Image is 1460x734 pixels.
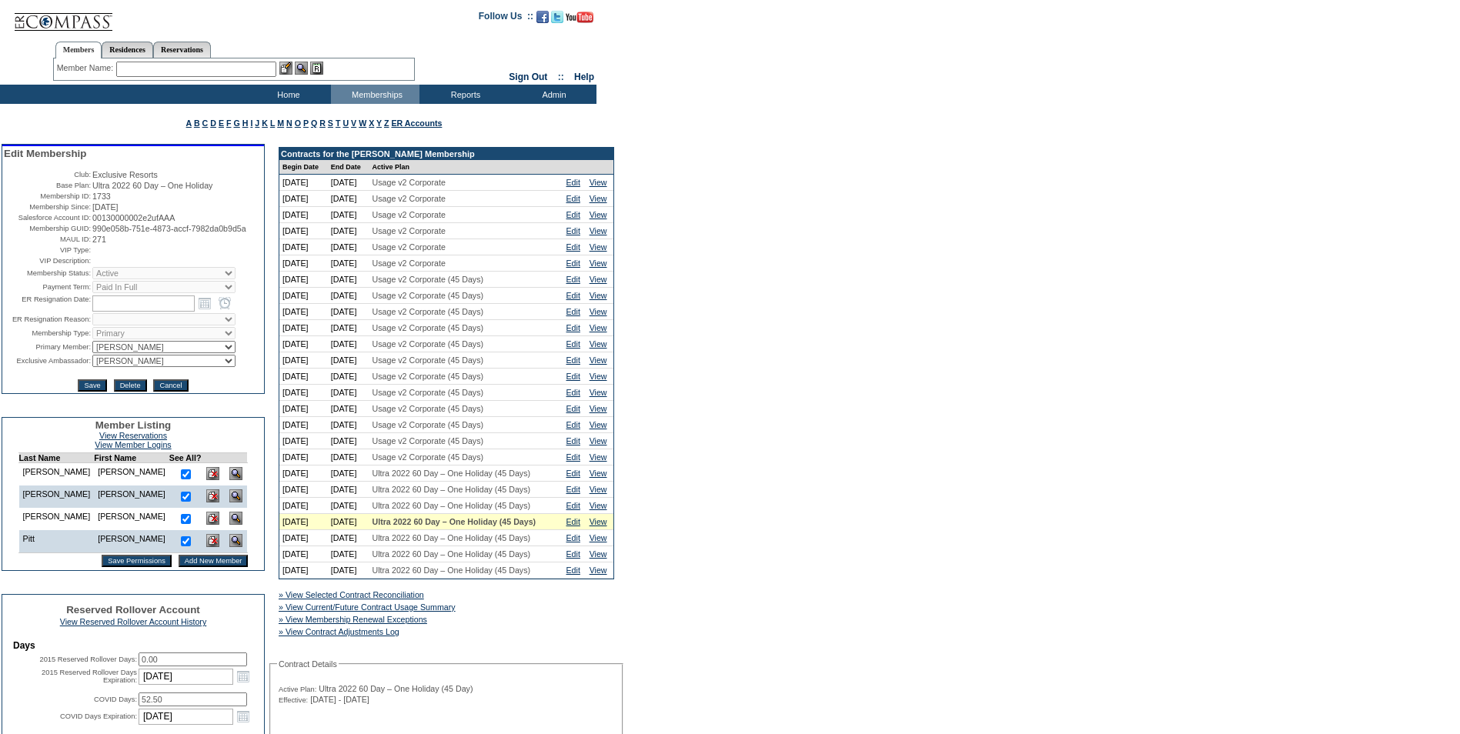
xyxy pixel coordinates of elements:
[4,313,91,325] td: ER Resignation Reason:
[590,275,607,284] a: View
[373,259,446,268] span: Usage v2 Corporate
[566,339,580,349] a: Edit
[60,617,207,626] a: View Reserved Rollover Account History
[279,482,328,498] td: [DATE]
[328,191,369,207] td: [DATE]
[373,404,484,413] span: Usage v2 Corporate (45 Days)
[566,517,580,526] a: Edit
[566,452,580,462] a: Edit
[566,549,580,559] a: Edit
[229,512,242,525] img: View Dashboard
[4,245,91,255] td: VIP Type:
[279,223,328,239] td: [DATE]
[186,118,192,128] a: A
[566,194,580,203] a: Edit
[331,85,419,104] td: Memberships
[279,320,328,336] td: [DATE]
[279,514,328,530] td: [DATE]
[279,336,328,352] td: [DATE]
[566,275,580,284] a: Edit
[328,369,369,385] td: [DATE]
[255,118,259,128] a: J
[4,213,91,222] td: Salesforce Account ID:
[18,453,94,463] td: Last Name
[279,685,316,694] span: Active Plan:
[376,118,382,128] a: Y
[590,291,607,300] a: View
[4,181,91,190] td: Base Plan:
[210,118,216,128] a: D
[509,72,547,82] a: Sign Out
[373,501,531,510] span: Ultra 2022 60 Day – One Holiday (45 Days)
[373,485,531,494] span: Ultra 2022 60 Day – One Holiday (45 Days)
[373,242,446,252] span: Usage v2 Corporate
[328,401,369,417] td: [DATE]
[279,191,328,207] td: [DATE]
[328,255,369,272] td: [DATE]
[279,304,328,320] td: [DATE]
[328,288,369,304] td: [DATE]
[566,259,580,268] a: Edit
[233,118,239,128] a: G
[95,419,172,431] span: Member Listing
[4,202,91,212] td: Membership Since:
[216,295,233,312] a: Open the time view popup.
[242,118,249,128] a: H
[319,118,326,128] a: R
[590,323,607,332] a: View
[566,501,580,510] a: Edit
[328,239,369,255] td: [DATE]
[194,118,200,128] a: B
[94,508,169,530] td: [PERSON_NAME]
[279,160,328,175] td: Begin Date
[590,210,607,219] a: View
[566,307,580,316] a: Edit
[303,118,309,128] a: P
[102,555,172,567] input: Save Permissions
[328,417,369,433] td: [DATE]
[566,372,580,381] a: Edit
[590,339,607,349] a: View
[328,465,369,482] td: [DATE]
[196,295,213,312] a: Open the calendar popup.
[270,118,275,128] a: L
[566,485,580,494] a: Edit
[359,118,366,128] a: W
[328,482,369,498] td: [DATE]
[4,341,91,353] td: Primary Member:
[279,696,308,705] span: Effective:
[102,42,153,58] a: Residences
[279,433,328,449] td: [DATE]
[279,207,328,223] td: [DATE]
[94,696,137,703] label: COVID Days:
[92,192,111,201] span: 1733
[4,256,91,265] td: VIP Description:
[574,72,594,82] a: Help
[566,355,580,365] a: Edit
[4,281,91,293] td: Payment Term:
[279,401,328,417] td: [DATE]
[57,62,116,75] div: Member Name:
[373,517,536,526] span: Ultra 2022 60 Day – One Holiday (45 Days)
[179,555,249,567] input: Add New Member
[78,379,106,392] input: Save
[590,226,607,235] a: View
[590,194,607,203] a: View
[235,708,252,725] a: Open the calendar popup.
[262,118,268,128] a: K
[590,355,607,365] a: View
[279,288,328,304] td: [DATE]
[95,440,171,449] a: View Member Logins
[229,489,242,502] img: View Dashboard
[373,388,484,397] span: Usage v2 Corporate (45 Days)
[373,436,484,445] span: Usage v2 Corporate (45 Days)
[566,388,580,397] a: Edit
[373,339,484,349] span: Usage v2 Corporate (45 Days)
[373,307,484,316] span: Usage v2 Corporate (45 Days)
[566,533,580,542] a: Edit
[226,118,232,128] a: F
[328,175,369,191] td: [DATE]
[590,485,607,494] a: View
[373,533,531,542] span: Ultra 2022 60 Day – One Holiday (45 Days)
[250,118,252,128] a: I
